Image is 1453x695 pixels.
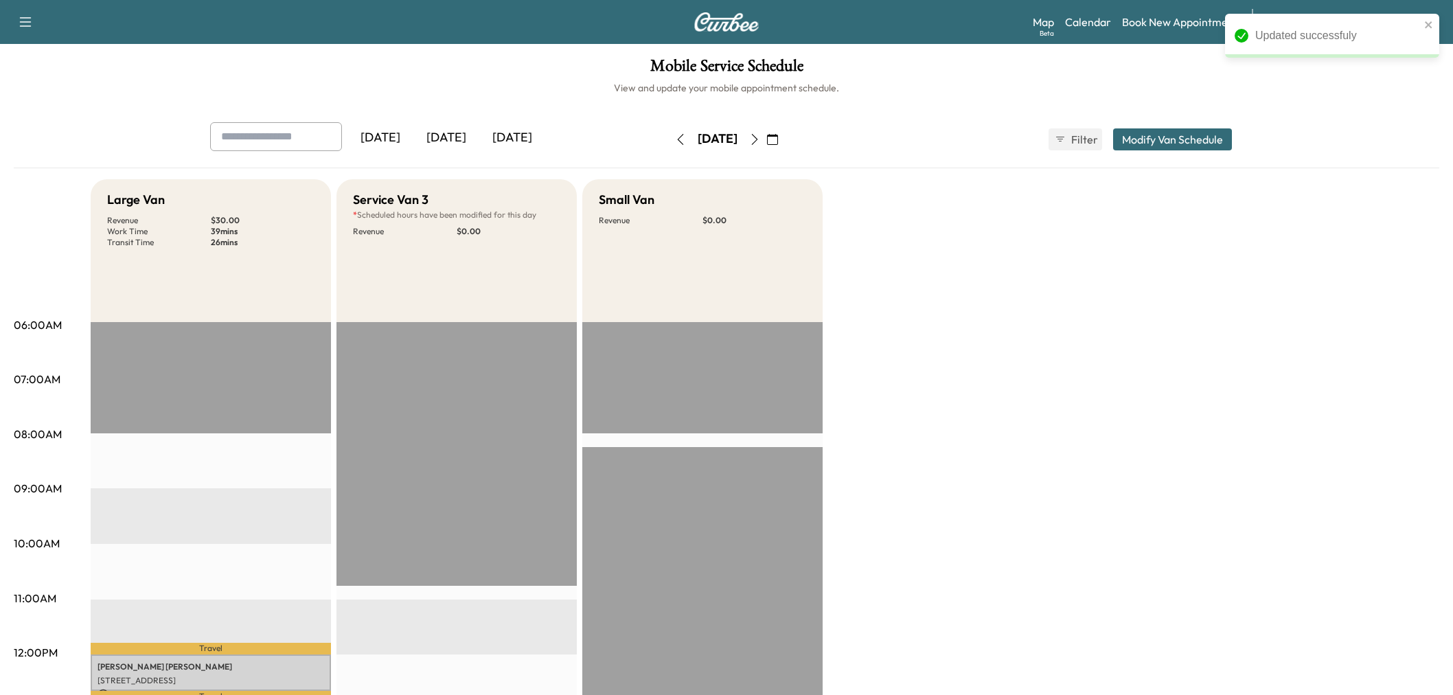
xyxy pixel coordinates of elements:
[1065,14,1111,30] a: Calendar
[14,426,62,442] p: 08:00AM
[14,58,1439,81] h1: Mobile Service Schedule
[14,644,58,661] p: 12:00PM
[107,226,211,237] p: Work Time
[14,480,62,497] p: 09:00AM
[107,190,165,209] h5: Large Van
[98,675,324,686] p: [STREET_ADDRESS]
[14,371,60,387] p: 07:00AM
[1040,28,1054,38] div: Beta
[107,237,211,248] p: Transit Time
[457,226,560,237] p: $ 0.00
[698,130,737,148] div: [DATE]
[599,215,702,226] p: Revenue
[479,122,545,154] div: [DATE]
[702,215,806,226] p: $ 0.00
[211,215,314,226] p: $ 30.00
[1424,19,1434,30] button: close
[211,237,314,248] p: 26 mins
[14,590,56,606] p: 11:00AM
[347,122,413,154] div: [DATE]
[1033,14,1054,30] a: MapBeta
[694,12,759,32] img: Curbee Logo
[1255,27,1420,44] div: Updated successfuly
[599,190,654,209] h5: Small Van
[353,209,560,220] p: Scheduled hours have been modified for this day
[211,226,314,237] p: 39 mins
[1071,131,1096,148] span: Filter
[14,535,60,551] p: 10:00AM
[353,190,428,209] h5: Service Van 3
[353,226,457,237] p: Revenue
[98,661,324,672] p: [PERSON_NAME] [PERSON_NAME]
[1122,14,1238,30] a: Book New Appointment
[14,81,1439,95] h6: View and update your mobile appointment schedule.
[91,643,331,654] p: Travel
[107,215,211,226] p: Revenue
[413,122,479,154] div: [DATE]
[1113,128,1232,150] button: Modify Van Schedule
[1049,128,1102,150] button: Filter
[14,317,62,333] p: 06:00AM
